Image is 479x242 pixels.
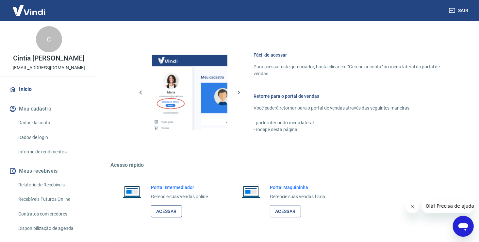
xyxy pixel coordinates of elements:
a: Acessar [151,205,182,217]
a: Relatório de Recebíveis [16,178,90,192]
p: Para acessar este gerenciador, basta clicar em “Gerenciar conta” no menu lateral do portal de ven... [254,63,448,77]
span: Olá! Precisa de ajuda? [4,5,55,10]
h6: Portal Intermediador [151,184,209,191]
p: Gerencie suas vendas física. [270,193,327,200]
iframe: Botão para abrir a janela de mensagens [453,216,474,237]
p: Você poderá retornar para o portal de vendas através das seguintes maneiras: [254,105,448,112]
a: Acessar [270,205,301,217]
a: Início [8,82,90,96]
h6: Portal Maquininha [270,184,327,191]
a: Dados da conta [16,116,90,130]
iframe: Mensagem da empresa [422,199,474,213]
p: Gerencie suas vendas online. [151,193,209,200]
h6: Fácil de acessar [254,52,448,58]
button: Meus recebíveis [8,164,90,178]
button: Meu cadastro [8,102,90,116]
img: Imagem da dashboard mostrando o botão de gerenciar conta na sidebar no lado esquerdo [152,55,227,130]
p: - rodapé desta página [254,126,448,133]
img: Vindi [8,0,50,20]
h6: Retorne para o portal de vendas [254,93,448,99]
p: Cintia [PERSON_NAME] [13,55,85,62]
h5: Acesso rápido [110,162,463,168]
a: Disponibilização de agenda [16,222,90,235]
div: C [36,26,62,52]
button: Sair [448,5,471,17]
a: Dados de login [16,131,90,144]
a: Informe de rendimentos [16,145,90,159]
a: Contratos com credores [16,207,90,221]
p: - parte inferior do menu lateral [254,119,448,126]
a: Recebíveis Futuros Online [16,193,90,206]
iframe: Fechar mensagem [406,200,419,213]
img: Imagem de um notebook aberto [118,184,146,200]
img: Imagem de um notebook aberto [237,184,265,200]
p: [EMAIL_ADDRESS][DOMAIN_NAME] [13,64,85,71]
